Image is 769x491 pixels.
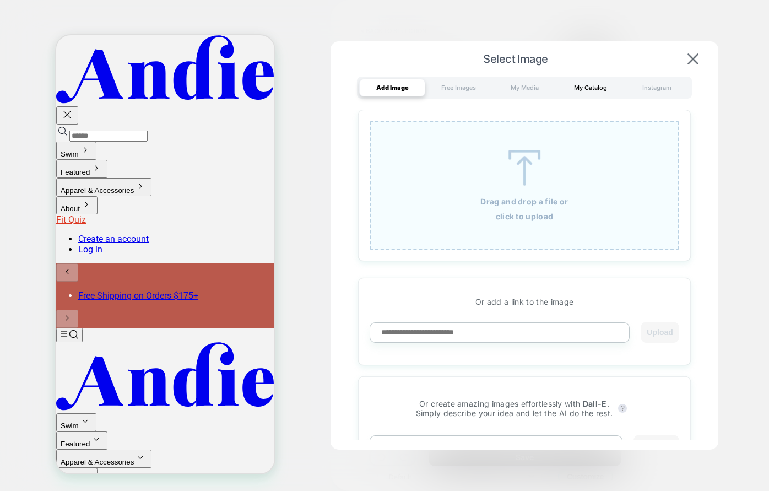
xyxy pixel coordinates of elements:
a: Free Shipping on Orders $175+ [22,255,142,266]
span: Apparel & Accessories [4,151,78,159]
p: Or create amazing images effortlessly with . Simply describe your idea and let the AI do the rest. [416,399,613,418]
span: Select Image [347,52,684,66]
div: My Media [491,79,557,96]
p: Drag and drop a file or [480,197,568,206]
span: Apparel & Accessories [4,423,78,431]
span: Swim [4,115,23,123]
div: Instagram [624,79,690,96]
div: Free Images [425,79,491,96]
span: Featured [4,404,34,413]
div: My Catalog [557,79,624,96]
button: ? [618,404,627,413]
span: About [4,169,24,177]
div: Add Image [359,79,425,96]
a: Create an account [22,198,93,209]
a: Log in [22,209,46,219]
span: Swim [4,386,23,395]
li: Slide 1 of 1 [22,255,223,266]
img: dropzone [500,150,549,186]
strong: Dall-E [583,399,607,408]
u: click to upload [496,212,554,221]
div: Drag and drop a file orclick to upload [370,121,679,250]
span: Featured [4,133,34,141]
p: Or add a link to the image [370,297,679,306]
